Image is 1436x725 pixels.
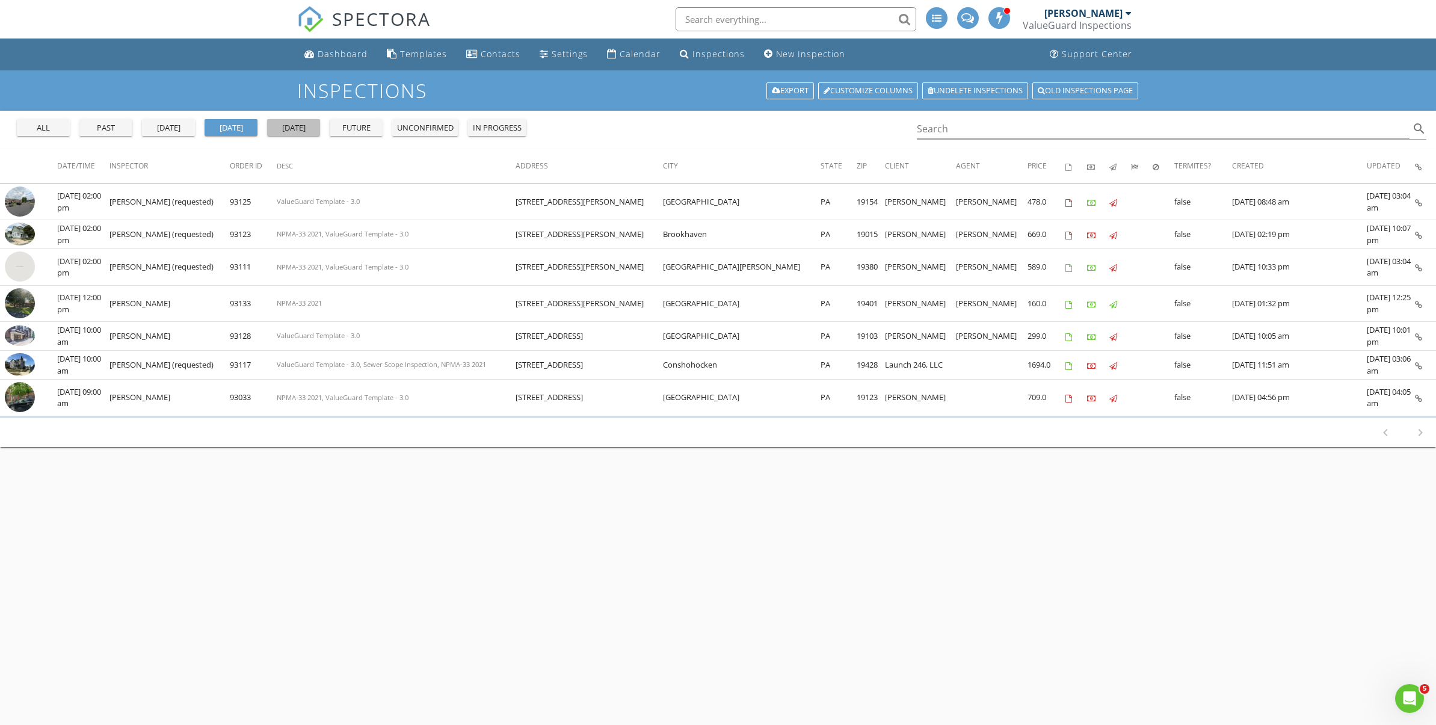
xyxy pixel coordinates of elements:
td: [PERSON_NAME] [885,184,957,220]
td: [DATE] 01:32 pm [1232,285,1367,322]
td: [DATE] 03:04 am [1367,184,1415,220]
td: [DATE] 04:56 pm [1232,380,1367,416]
td: [STREET_ADDRESS] [516,322,663,351]
span: Inspector [109,161,148,171]
div: all [22,122,65,134]
img: 9372999%2Fcover_photos%2FXhW4NpmWPjEd1hLPe0lZ%2Fsmall.jpg [5,325,35,345]
a: Support Center [1045,43,1137,66]
span: NPMA-33 2021, ValueGuard Template - 3.0 [277,393,408,402]
img: streetview [5,288,35,318]
td: [STREET_ADDRESS][PERSON_NAME] [516,220,663,249]
th: Desc: Not sorted. [277,149,516,183]
div: past [84,122,128,134]
th: Order ID: Not sorted. [230,149,277,183]
td: [DATE] 10:01 pm [1367,322,1415,351]
span: SPECTORA [332,6,431,31]
th: Created: Not sorted. [1232,149,1367,183]
button: past [79,119,132,136]
td: [STREET_ADDRESS] [516,380,663,416]
span: Date/Time [57,161,95,171]
td: [DATE] 02:00 pm [57,220,109,249]
i: search [1412,122,1426,136]
span: ValueGuard Template - 3.0 [277,331,360,340]
td: [DATE] 02:00 pm [57,249,109,286]
td: [PERSON_NAME] [956,285,1028,322]
td: Brookhaven [663,220,821,249]
span: City [663,161,678,171]
iframe: Intercom live chat [1395,684,1424,713]
td: 589.0 [1028,249,1065,286]
td: [PERSON_NAME] [956,322,1028,351]
th: Canceled: Not sorted. [1153,149,1174,183]
button: all [17,119,70,136]
td: [GEOGRAPHIC_DATA] [663,322,821,351]
button: [DATE] [142,119,195,136]
th: Agreements signed: Not sorted. [1065,149,1087,183]
td: [PERSON_NAME] [885,322,957,351]
td: [PERSON_NAME] [109,285,230,322]
td: Conshohocken [663,351,821,380]
span: ValueGuard Template - 3.0 [277,197,360,206]
td: [DATE] 12:25 pm [1367,285,1415,322]
td: [DATE] 02:19 pm [1232,220,1367,249]
td: [DATE] 04:05 am [1367,380,1415,416]
img: streetview [5,382,35,412]
div: Settings [552,48,588,60]
div: Support Center [1062,48,1132,60]
td: PA [821,220,857,249]
a: Settings [535,43,593,66]
span: Updated [1367,161,1401,171]
td: [PERSON_NAME] (requested) [109,249,230,286]
td: PA [821,285,857,322]
td: [STREET_ADDRESS][PERSON_NAME] [516,285,663,322]
th: Inspector: Not sorted. [109,149,230,183]
td: [PERSON_NAME] (requested) [109,184,230,220]
td: [DATE] 08:48 am [1232,184,1367,220]
div: [DATE] [209,122,253,134]
td: 478.0 [1028,184,1065,220]
th: Submitted: Not sorted. [1131,149,1153,183]
a: Calendar [602,43,665,66]
td: [DATE] 09:00 am [57,380,109,416]
div: New Inspection [776,48,845,60]
a: New Inspection [759,43,850,66]
th: Published: Not sorted. [1109,149,1131,183]
span: NPMA-33 2021 [277,298,322,307]
button: future [330,119,383,136]
img: streetview [5,251,35,282]
td: [STREET_ADDRESS][PERSON_NAME] [516,249,663,286]
td: [DATE] 10:00 am [57,322,109,351]
td: 19428 [857,351,884,380]
th: City: Not sorted. [663,149,821,183]
a: Customize Columns [818,82,918,99]
span: Order ID [230,161,262,171]
span: Address [516,161,548,171]
a: Contacts [461,43,525,66]
span: Created [1232,161,1264,171]
th: Updated: Not sorted. [1367,149,1415,183]
img: streetview [5,187,35,217]
button: [DATE] [267,119,320,136]
th: Address: Not sorted. [516,149,663,183]
input: Search [917,119,1410,139]
td: false [1174,249,1232,286]
div: [DATE] [147,122,190,134]
img: The Best Home Inspection Software - Spectora [297,6,324,32]
td: PA [821,249,857,286]
th: State: Not sorted. [821,149,857,183]
td: [DATE] 02:00 pm [57,184,109,220]
span: Termites? [1174,161,1211,171]
span: Agent [956,161,980,171]
td: 19103 [857,322,884,351]
div: ValueGuard Inspections [1023,19,1132,31]
td: 669.0 [1028,220,1065,249]
td: [PERSON_NAME] [885,249,957,286]
span: NPMA-33 2021, ValueGuard Template - 3.0 [277,262,408,271]
td: [DATE] 10:07 pm [1367,220,1415,249]
td: false [1174,351,1232,380]
div: [PERSON_NAME] [1044,7,1123,19]
td: [DATE] 03:04 am [1367,249,1415,286]
span: 5 [1420,684,1429,694]
h1: Inspections [297,80,1139,101]
td: [DATE] 11:51 am [1232,351,1367,380]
